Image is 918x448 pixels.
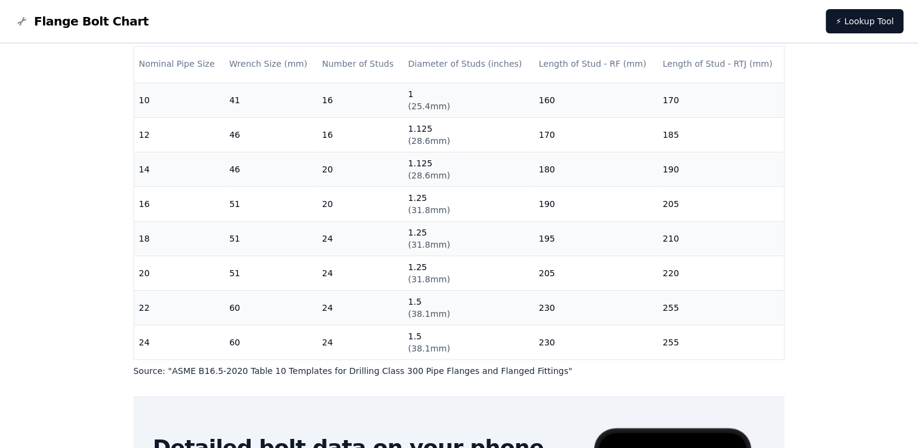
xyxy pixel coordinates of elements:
[408,309,450,319] span: ( 38.1mm )
[408,101,450,111] span: ( 25.4mm )
[658,256,784,290] td: 220
[224,47,317,81] th: Wrench Size (mm)
[658,325,784,359] td: 255
[403,256,533,290] td: 1.25
[224,256,317,290] td: 51
[534,256,658,290] td: 205
[224,186,317,221] td: 51
[658,186,784,221] td: 205
[403,47,533,81] th: Diameter of Studs (inches)
[534,325,658,359] td: 230
[534,186,658,221] td: 190
[408,205,450,215] span: ( 31.8mm )
[134,117,224,152] td: 12
[134,83,224,117] td: 10
[658,221,784,256] td: 210
[317,290,403,325] td: 24
[317,221,403,256] td: 24
[134,221,224,256] td: 18
[317,256,403,290] td: 24
[403,290,533,325] td: 1.5
[826,9,903,33] a: ⚡ Lookup Tool
[534,152,658,186] td: 180
[408,136,450,146] span: ( 28.6mm )
[658,290,784,325] td: 255
[658,152,784,186] td: 190
[15,13,149,30] a: Flange Bolt Chart LogoFlange Bolt Chart
[317,152,403,186] td: 20
[408,240,450,249] span: ( 31.8mm )
[408,344,450,353] span: ( 38.1mm )
[224,325,317,359] td: 60
[403,325,533,359] td: 1.5
[15,14,29,29] img: Flange Bolt Chart Logo
[224,221,317,256] td: 51
[408,171,450,180] span: ( 28.6mm )
[224,152,317,186] td: 46
[534,83,658,117] td: 160
[34,13,149,30] span: Flange Bolt Chart
[658,117,784,152] td: 185
[658,47,784,81] th: Length of Stud - RTJ (mm)
[224,117,317,152] td: 46
[134,47,224,81] th: Nominal Pipe Size
[403,221,533,256] td: 1.25
[317,186,403,221] td: 20
[403,152,533,186] td: 1.125
[224,290,317,325] td: 60
[134,290,224,325] td: 22
[534,290,658,325] td: 230
[534,117,658,152] td: 170
[317,83,403,117] td: 16
[403,117,533,152] td: 1.125
[134,186,224,221] td: 16
[133,365,785,377] p: Source: " ASME B16.5-2020 Table 10 Templates for Drilling Class 300 Pipe Flanges and Flanged Fitt...
[317,47,403,81] th: Number of Studs
[134,152,224,186] td: 14
[658,83,784,117] td: 170
[534,221,658,256] td: 195
[403,83,533,117] td: 1
[134,325,224,359] td: 24
[134,256,224,290] td: 20
[224,83,317,117] td: 41
[317,325,403,359] td: 24
[408,274,450,284] span: ( 31.8mm )
[317,117,403,152] td: 16
[534,47,658,81] th: Length of Stud - RF (mm)
[403,186,533,221] td: 1.25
